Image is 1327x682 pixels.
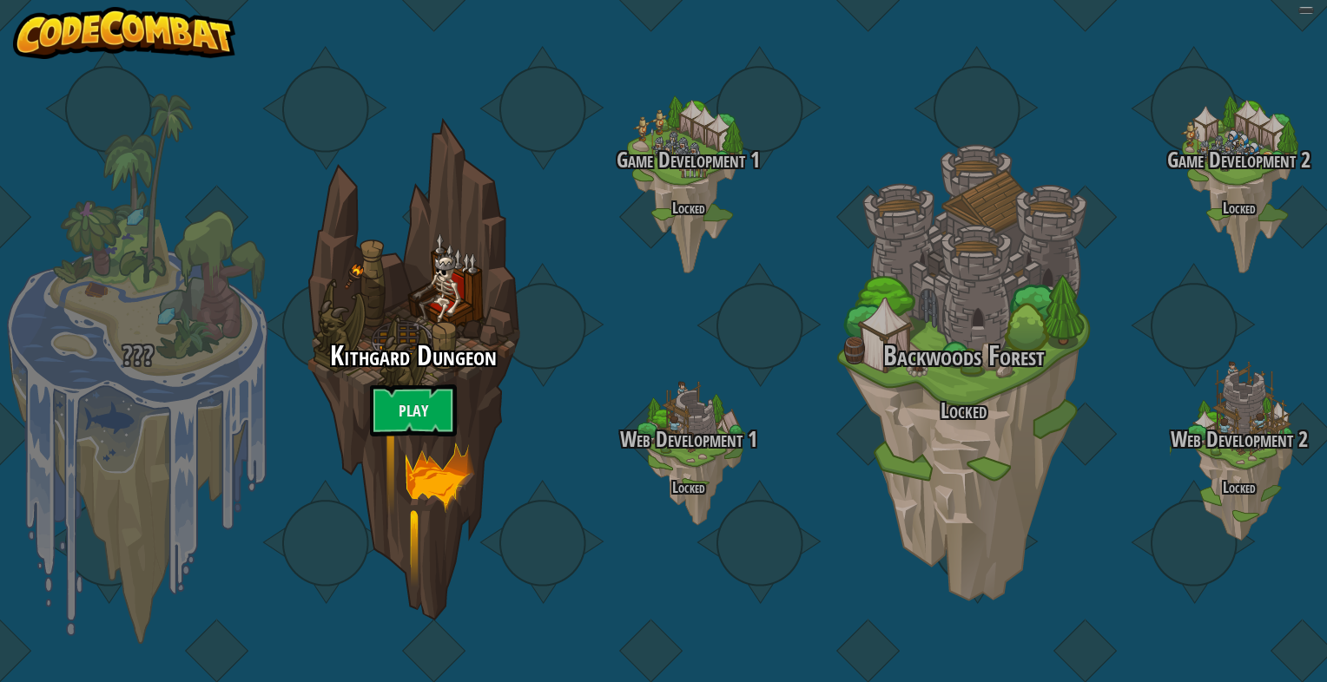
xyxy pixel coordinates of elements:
img: CodeCombat - Learn how to code by playing a game [13,7,235,59]
span: Backwoods Forest [883,337,1045,374]
span: Game Development 2 [1167,145,1310,174]
button: Adjust volume [1298,7,1314,14]
h3: Locked [826,399,1101,423]
span: Kithgard Dungeon [330,337,497,374]
a: Play [370,384,457,436]
h4: Locked [551,200,826,216]
h4: Locked [551,479,826,495]
span: Web Development 1 [620,424,757,454]
span: Game Development 1 [617,145,760,174]
span: Web Development 2 [1171,424,1308,454]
